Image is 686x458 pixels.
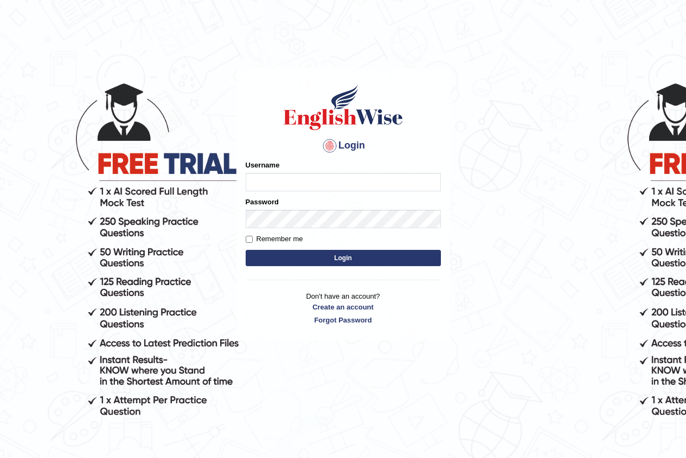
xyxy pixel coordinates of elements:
label: Remember me [246,234,303,244]
h4: Login [246,137,441,154]
label: Username [246,160,280,170]
a: Forgot Password [246,315,441,325]
input: Remember me [246,236,253,243]
label: Password [246,197,279,207]
img: Logo of English Wise sign in for intelligent practice with AI [281,83,405,132]
a: Create an account [246,302,441,312]
button: Login [246,250,441,266]
p: Don't have an account? [246,291,441,325]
